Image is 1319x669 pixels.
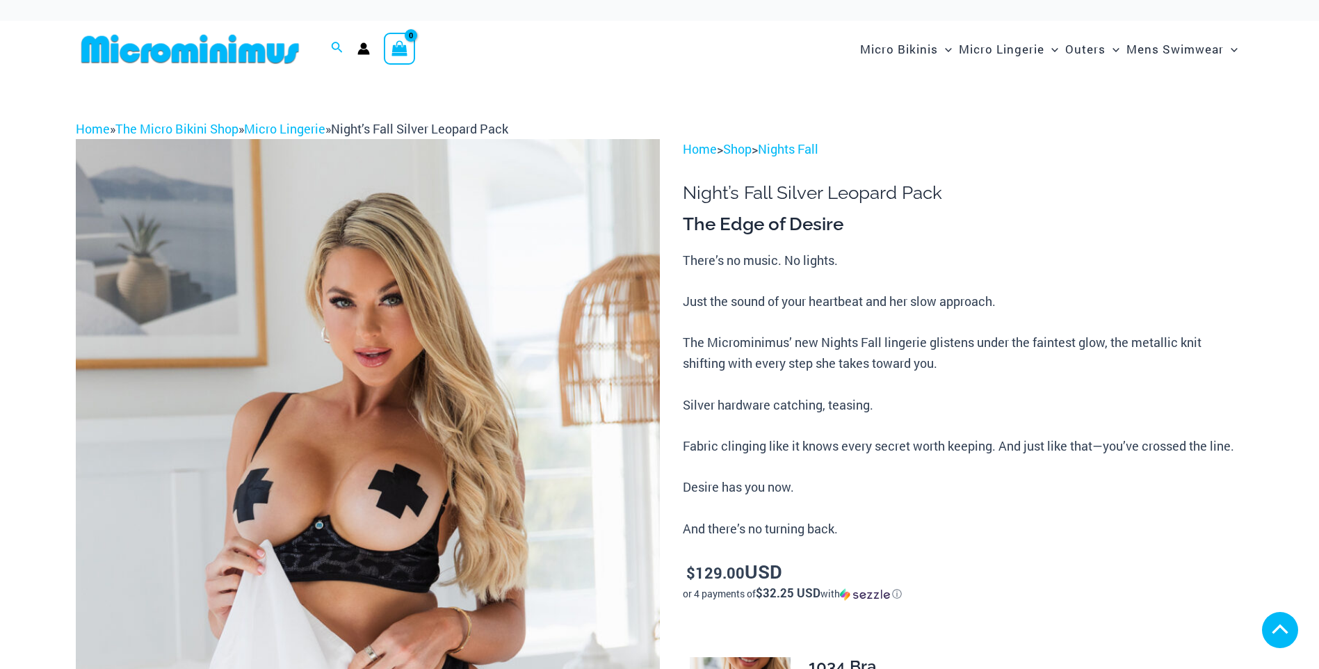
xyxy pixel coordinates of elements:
p: There’s no music. No lights. Just the sound of your heartbeat and her slow approach. The Micromin... [683,250,1243,540]
span: Menu Toggle [1106,31,1119,67]
p: USD [683,561,1243,583]
span: $ [686,563,695,583]
p: > > [683,139,1243,160]
a: Micro LingerieMenu ToggleMenu Toggle [955,28,1062,70]
a: Home [683,140,717,157]
div: or 4 payments of$32.25 USDwithSezzle Click to learn more about Sezzle [683,587,1243,601]
div: or 4 payments of with [683,587,1243,601]
a: Micro Lingerie [244,120,325,137]
a: Home [76,120,110,137]
nav: Site Navigation [855,26,1244,72]
a: Search icon link [331,40,343,58]
span: Menu Toggle [1044,31,1058,67]
img: MM SHOP LOGO FLAT [76,33,305,65]
h1: Night’s Fall Silver Leopard Pack [683,182,1243,204]
a: Nights Fall [758,140,818,157]
span: Micro Lingerie [959,31,1044,67]
img: Sezzle [840,588,890,601]
span: Menu Toggle [1224,31,1238,67]
a: The Micro Bikini Shop [115,120,238,137]
span: Mens Swimwear [1126,31,1224,67]
h3: The Edge of Desire [683,213,1243,236]
bdi: 129.00 [686,563,745,583]
a: Account icon link [357,42,370,55]
span: Outers [1065,31,1106,67]
span: $32.25 USD [756,585,820,601]
span: Menu Toggle [938,31,952,67]
a: Micro BikinisMenu ToggleMenu Toggle [857,28,955,70]
a: OutersMenu ToggleMenu Toggle [1062,28,1123,70]
a: Mens SwimwearMenu ToggleMenu Toggle [1123,28,1241,70]
a: Shop [723,140,752,157]
span: » » » [76,120,508,137]
span: Micro Bikinis [860,31,938,67]
a: View Shopping Cart, empty [384,33,416,65]
span: Night’s Fall Silver Leopard Pack [331,120,508,137]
